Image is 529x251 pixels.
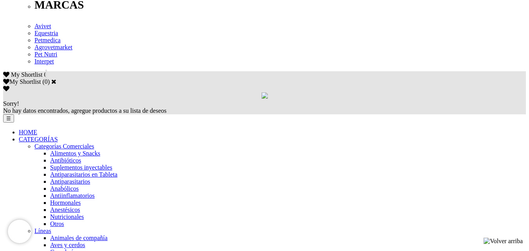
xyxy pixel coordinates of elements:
[3,100,19,107] span: Sorry!
[50,213,84,220] a: Nutricionales
[484,238,523,245] img: Volver arriba
[50,192,95,199] a: Antiinflamatorios
[51,78,56,85] a: Cerrar
[45,78,48,85] label: 0
[50,220,64,227] a: Otros
[262,92,268,99] img: loading.gif
[34,228,51,234] a: Líneas
[34,58,54,65] a: Interpet
[50,185,79,192] a: Anabólicos
[44,71,47,78] span: 0
[11,71,42,78] span: My Shortlist
[50,171,117,178] a: Antiparasitarios en Tableta
[50,235,108,241] a: Animales de compañía
[34,30,58,36] a: Equestria
[50,206,80,213] a: Anestésicos
[19,136,58,143] a: CATEGORÍAS
[50,242,85,248] a: Aves y cerdos
[50,164,112,171] a: Suplementos inyectables
[50,199,81,206] a: Hormonales
[50,157,81,164] a: Antibióticos
[3,114,14,123] button: ☰
[3,78,41,85] label: My Shortlist
[3,100,526,114] div: No hay datos encontrados, agregue productos a su lista de deseos
[34,44,72,51] a: Agrovetmarket
[19,129,37,135] a: HOME
[34,37,61,43] a: Petmedica
[34,23,51,29] a: Avivet
[42,78,50,85] span: ( )
[34,143,94,150] a: Categorías Comerciales
[34,51,57,58] a: Pet Nutri
[50,150,100,157] a: Alimentos y Snacks
[50,178,90,185] a: Antiparasitarios
[8,220,31,243] iframe: Brevo live chat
